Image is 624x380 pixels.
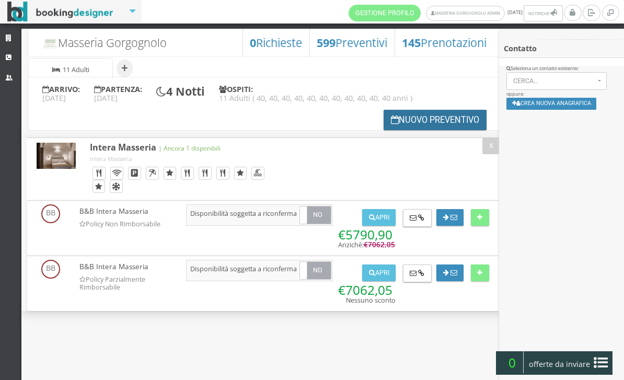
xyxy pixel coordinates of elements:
[524,5,562,21] button: Notifiche
[426,6,505,21] a: Masseria Gorgognolo Admin
[7,2,113,22] img: BookingDesigner.com
[506,98,597,110] button: Crea nuova anagrafica
[499,65,624,117] div: oppure:
[349,5,421,21] a: Gestione Profilo
[506,65,617,72] div: Seleziona un contatto esistente:
[349,5,564,21] span: [DATE]
[526,356,594,373] span: offerte da inviare
[513,77,595,85] span: Cerca...
[501,351,524,373] span: 0
[504,43,537,53] b: Contatto
[506,72,607,90] button: Cerca...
